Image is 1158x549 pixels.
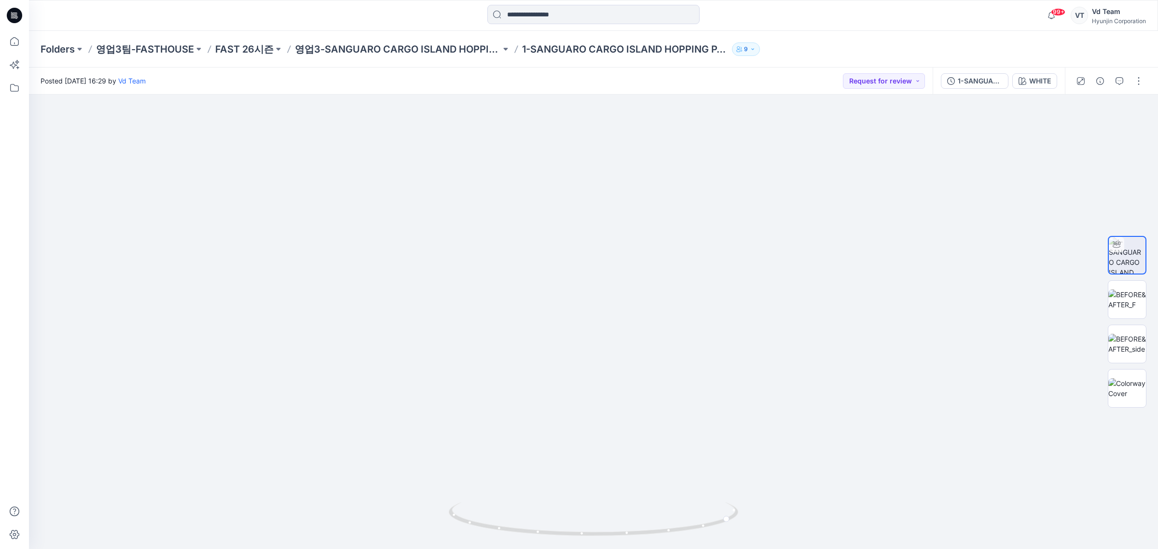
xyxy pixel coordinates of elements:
[41,76,146,86] span: Posted [DATE] 16:29 by
[941,73,1008,89] button: 1-SANGUARO CARGO ISLAND HOPPING PANTS_아트수정
[1092,6,1146,17] div: Vd Team
[732,42,760,56] button: 9
[1029,76,1051,86] div: WHITE
[744,44,748,55] p: 9
[522,42,728,56] p: 1-SANGUARO CARGO ISLAND HOPPING PANTS_Change Art
[1109,237,1145,274] img: 1-SANGUARO CARGO ISLAND HOPPING PANTS
[41,42,75,56] a: Folders
[1108,334,1146,354] img: BEFORE&AFTER_side
[96,42,194,56] a: 영업3팀-FASTHOUSE
[215,42,274,56] a: FAST 26시즌
[1092,73,1108,89] button: Details
[118,77,146,85] a: Vd Team
[1108,289,1146,310] img: BEFORE&AFTER_F
[295,42,501,56] a: 영업3-SANGUARO CARGO ISLAND HOPPING PANTS
[1051,8,1065,16] span: 99+
[958,76,1002,86] div: 1-SANGUARO CARGO ISLAND HOPPING PANTS_아트수정
[1012,73,1057,89] button: WHITE
[1092,17,1146,25] div: Hyunjin Corporation
[1108,378,1146,398] img: Colorway Cover
[1071,7,1088,24] div: VT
